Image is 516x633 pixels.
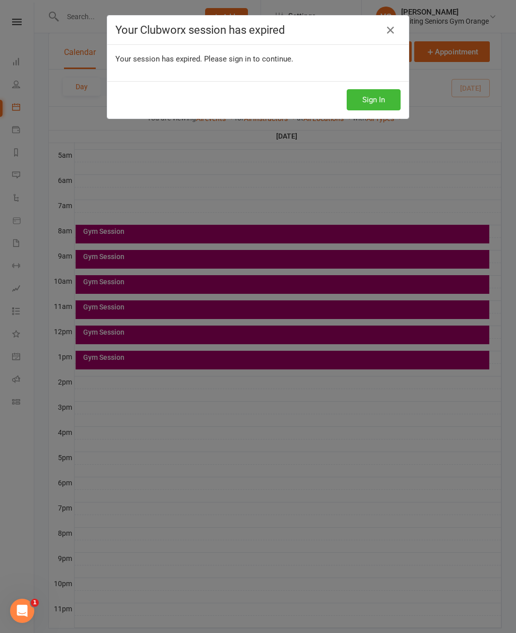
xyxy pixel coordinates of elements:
[115,54,293,64] span: Your session has expired. Please sign in to continue.
[347,89,401,110] button: Sign In
[31,599,39,607] span: 1
[10,599,34,623] iframe: Intercom live chat
[115,24,401,36] h4: Your Clubworx session has expired
[382,22,399,38] a: Close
